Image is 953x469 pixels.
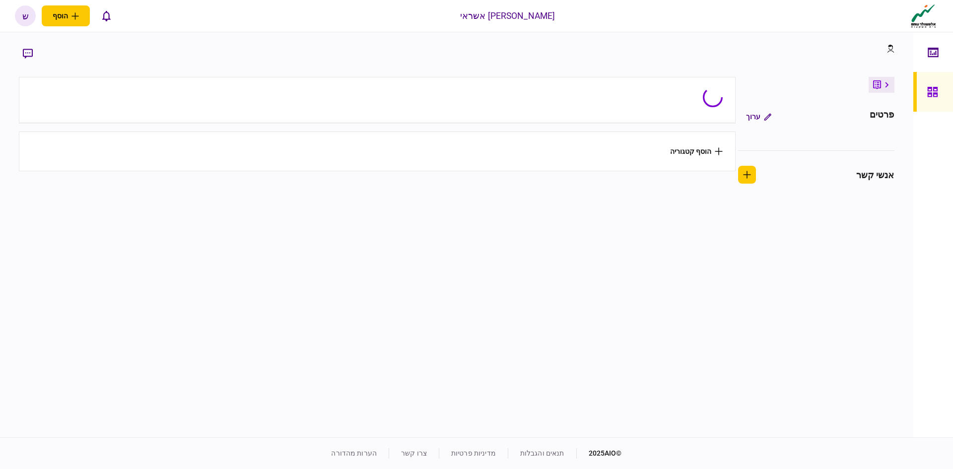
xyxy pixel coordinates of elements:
[42,5,90,26] button: פתח תפריט להוספת לקוח
[96,5,117,26] button: פתח רשימת התראות
[451,449,496,457] a: מדיניות פרטיות
[331,449,377,457] a: הערות מהדורה
[15,5,36,26] button: ש
[401,449,427,457] a: צרו קשר
[856,168,894,182] div: אנשי קשר
[460,9,555,22] div: [PERSON_NAME] אשראי
[738,108,779,126] button: ערוך
[909,3,938,28] img: client company logo
[520,449,564,457] a: תנאים והגבלות
[670,147,723,155] button: הוסף קטגוריה
[870,108,894,126] div: פרטים
[576,448,622,459] div: © 2025 AIO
